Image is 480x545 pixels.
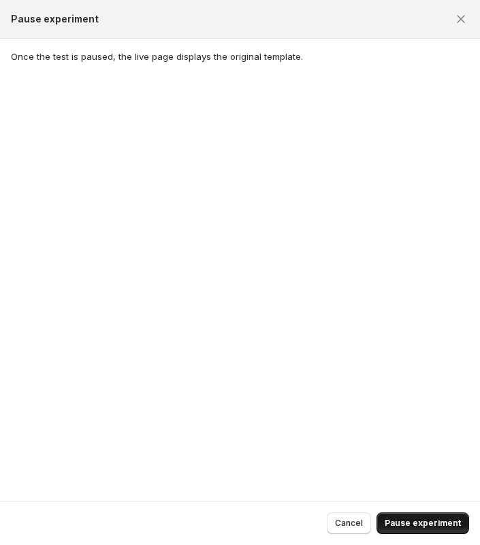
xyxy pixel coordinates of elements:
button: Cancel [327,512,371,534]
p: Once the test is paused, the live page displays the original template. [11,50,469,63]
span: Pause experiment [385,518,461,529]
h2: Pause experiment [11,12,99,26]
button: Close [450,8,472,30]
span: Cancel [335,518,363,529]
button: Pause experiment [377,512,469,534]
